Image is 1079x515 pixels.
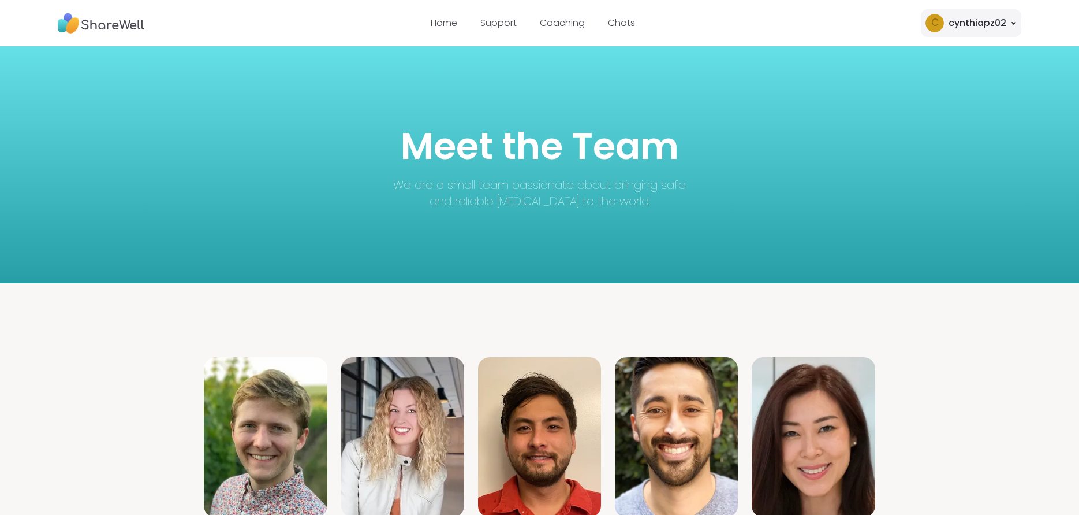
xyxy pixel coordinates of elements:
[540,16,585,29] a: Coaching
[949,16,1006,30] div: cynthiapz02
[392,120,688,172] h1: Meet the Team
[431,16,457,29] a: Home
[480,16,517,29] a: Support
[58,8,144,39] img: ShareWell Nav Logo
[608,16,635,29] a: Chats
[392,177,688,209] p: We are a small team passionate about bringing safe and reliable [MEDICAL_DATA] to the world.
[931,16,939,31] span: c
